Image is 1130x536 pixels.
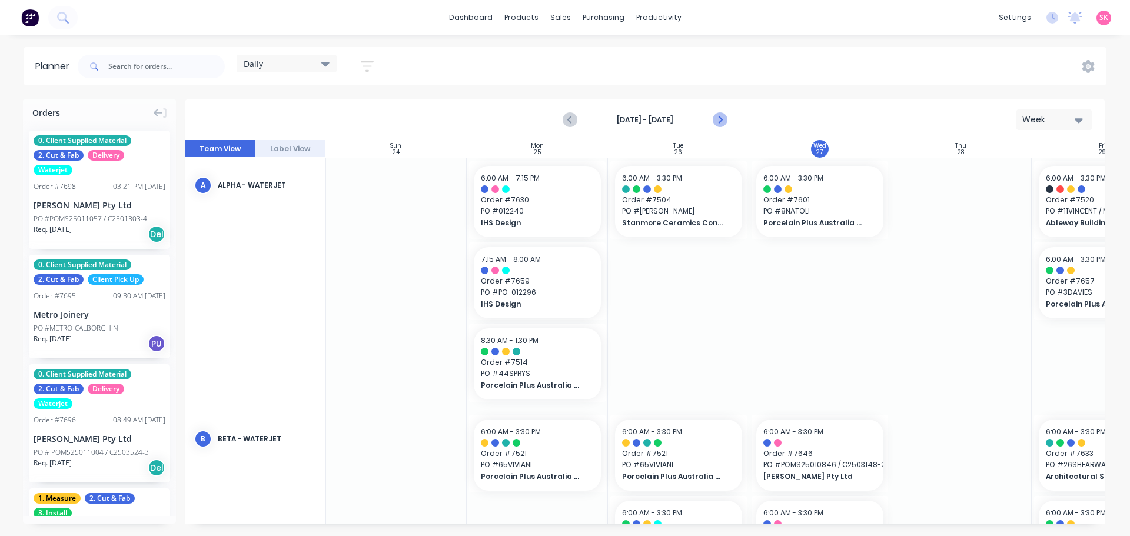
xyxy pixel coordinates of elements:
[34,415,76,425] div: Order # 7696
[218,180,316,191] div: Alpha - Waterjet
[34,458,72,468] span: Req. [DATE]
[148,225,165,243] div: Del
[34,181,76,192] div: Order # 7698
[34,508,72,518] span: 3. Install
[34,369,131,379] span: 0. Client Supplied Material
[481,335,539,345] span: 8:30 AM - 1:30 PM
[763,427,823,437] span: 6:00 AM - 3:30 PM
[763,448,876,459] span: Order # 7646
[622,448,735,459] span: Order # 7521
[531,142,544,149] div: Mon
[763,173,823,183] span: 6:00 AM - 3:30 PM
[481,287,594,298] span: PO # PO-012296
[34,493,81,504] span: 1. Measure
[1022,114,1076,126] div: Week
[481,299,583,309] span: IHS Design
[1099,142,1106,149] div: Fri
[763,460,876,470] span: PO # POMS25010846 / C2503148-2
[34,224,72,235] span: Req. [DATE]
[622,195,735,205] span: Order # 7504
[622,427,682,437] span: 6:00 AM - 3:30 PM
[481,368,594,379] span: PO # 44SPRYS
[763,508,823,518] span: 6:00 AM - 3:30 PM
[544,9,577,26] div: sales
[393,149,400,155] div: 24
[577,9,630,26] div: purchasing
[34,323,120,334] div: PO #METRO-CALBORGHINI
[34,384,84,394] span: 2. Cut & Fab
[1046,508,1106,518] span: 6:00 AM - 3:30 PM
[673,142,683,149] div: Tue
[622,218,724,228] span: Stanmore Ceramics Contracting
[481,471,583,482] span: Porcelain Plus Australia Pty Ltd
[218,434,316,444] div: Beta - Waterjet
[1099,12,1108,23] span: SK
[148,459,165,477] div: Del
[481,206,594,217] span: PO # 012240
[816,149,823,155] div: 27
[630,9,687,26] div: productivity
[443,9,498,26] a: dashboard
[35,59,75,74] div: Planner
[34,432,165,445] div: [PERSON_NAME] Pty Ltd
[108,55,225,78] input: Search for orders...
[622,460,735,470] span: PO # 65VIVIANI
[674,149,682,155] div: 26
[622,471,724,482] span: Porcelain Plus Australia Pty Ltd
[194,177,212,194] div: A
[1046,254,1106,264] span: 6:00 AM - 3:30 PM
[622,206,735,217] span: PO # [PERSON_NAME]
[481,448,594,459] span: Order # 7521
[390,142,401,149] div: Sun
[113,291,165,301] div: 09:30 AM [DATE]
[34,334,72,344] span: Req. [DATE]
[481,195,594,205] span: Order # 7630
[1046,173,1106,183] span: 6:00 AM - 3:30 PM
[34,214,147,224] div: PO #POMS25011057 / C2501303-4
[1016,109,1092,130] button: Week
[34,398,72,409] span: Waterjet
[113,181,165,192] div: 03:21 PM [DATE]
[622,173,682,183] span: 6:00 AM - 3:30 PM
[481,173,540,183] span: 6:00 AM - 7:15 PM
[763,206,876,217] span: PO # 8NATOLI
[88,274,144,285] span: Client Pick Up
[85,493,135,504] span: 2. Cut & Fab
[34,259,131,270] span: 0. Client Supplied Material
[763,218,865,228] span: Porcelain Plus Australia Pty Ltd
[34,135,131,146] span: 0. Client Supplied Material
[21,9,39,26] img: Factory
[955,142,966,149] div: Thu
[194,430,212,448] div: B
[622,508,682,518] span: 6:00 AM - 3:30 PM
[813,142,826,149] div: Wed
[586,115,704,125] strong: [DATE] - [DATE]
[763,195,876,205] span: Order # 7601
[148,335,165,352] div: PU
[34,308,165,321] div: Metro Joinery
[32,106,60,119] span: Orders
[1046,427,1106,437] span: 6:00 AM - 3:30 PM
[763,471,865,482] span: [PERSON_NAME] Pty Ltd
[244,58,263,70] span: Daily
[481,460,594,470] span: PO # 65VIVIANI
[1099,149,1106,155] div: 29
[481,276,594,287] span: Order # 7659
[481,357,594,368] span: Order # 7514
[185,140,255,158] button: Team View
[88,384,124,394] span: Delivery
[34,447,149,458] div: PO # POMS25011004 / C2503524-3
[34,199,165,211] div: [PERSON_NAME] Pty Ltd
[481,254,541,264] span: 7:15 AM - 8:00 AM
[481,380,583,391] span: Porcelain Plus Australia Pty Ltd
[88,150,124,161] span: Delivery
[34,165,72,175] span: Waterjet
[498,9,544,26] div: products
[34,291,76,301] div: Order # 7695
[993,9,1037,26] div: settings
[481,218,583,228] span: IHS Design
[34,274,84,285] span: 2. Cut & Fab
[113,415,165,425] div: 08:49 AM [DATE]
[34,150,84,161] span: 2. Cut & Fab
[958,149,964,155] div: 28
